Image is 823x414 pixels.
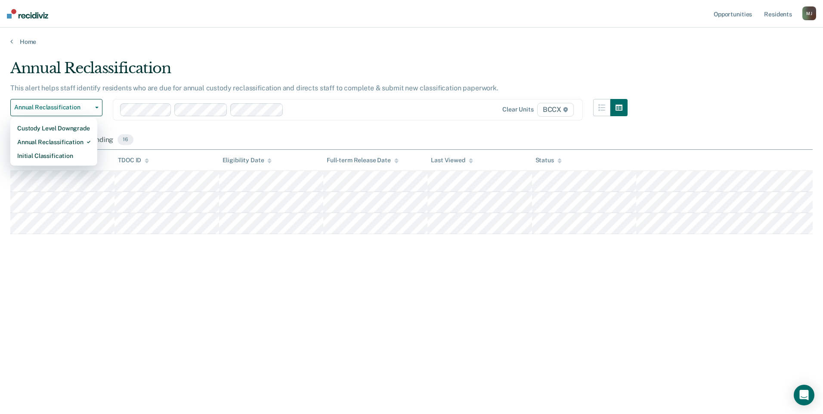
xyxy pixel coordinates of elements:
div: Annual Reclassification [10,59,628,84]
span: Annual Reclassification [14,104,92,111]
div: Open Intercom Messenger [794,385,814,405]
a: Home [10,38,813,46]
div: Full-term Release Date [327,157,399,164]
button: MJ [802,6,816,20]
div: Pending16 [86,131,135,150]
div: Status [535,157,562,164]
div: Annual Reclassification [17,135,90,149]
img: Recidiviz [7,9,48,19]
div: Initial Classification [17,149,90,163]
div: Custody Level Downgrade [17,121,90,135]
p: This alert helps staff identify residents who are due for annual custody reclassification and dir... [10,84,498,92]
div: Eligibility Date [223,157,272,164]
div: Last Viewed [431,157,473,164]
span: 16 [118,134,133,145]
div: TDOC ID [118,157,149,164]
div: Clear units [502,106,534,113]
div: M J [802,6,816,20]
button: Annual Reclassification [10,99,102,116]
span: BCCX [537,103,574,117]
